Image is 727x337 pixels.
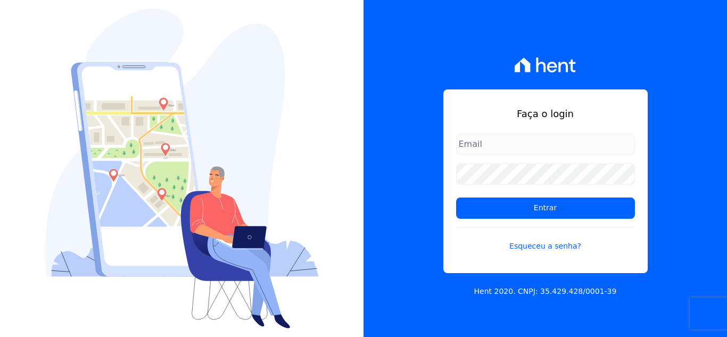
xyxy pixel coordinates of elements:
a: Esqueceu a senha? [456,227,635,252]
img: Login [45,9,319,328]
h1: Faça o login [456,106,635,121]
input: Entrar [456,198,635,219]
input: Email [456,134,635,155]
p: Hent 2020. CNPJ: 35.429.428/0001-39 [474,286,617,297]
